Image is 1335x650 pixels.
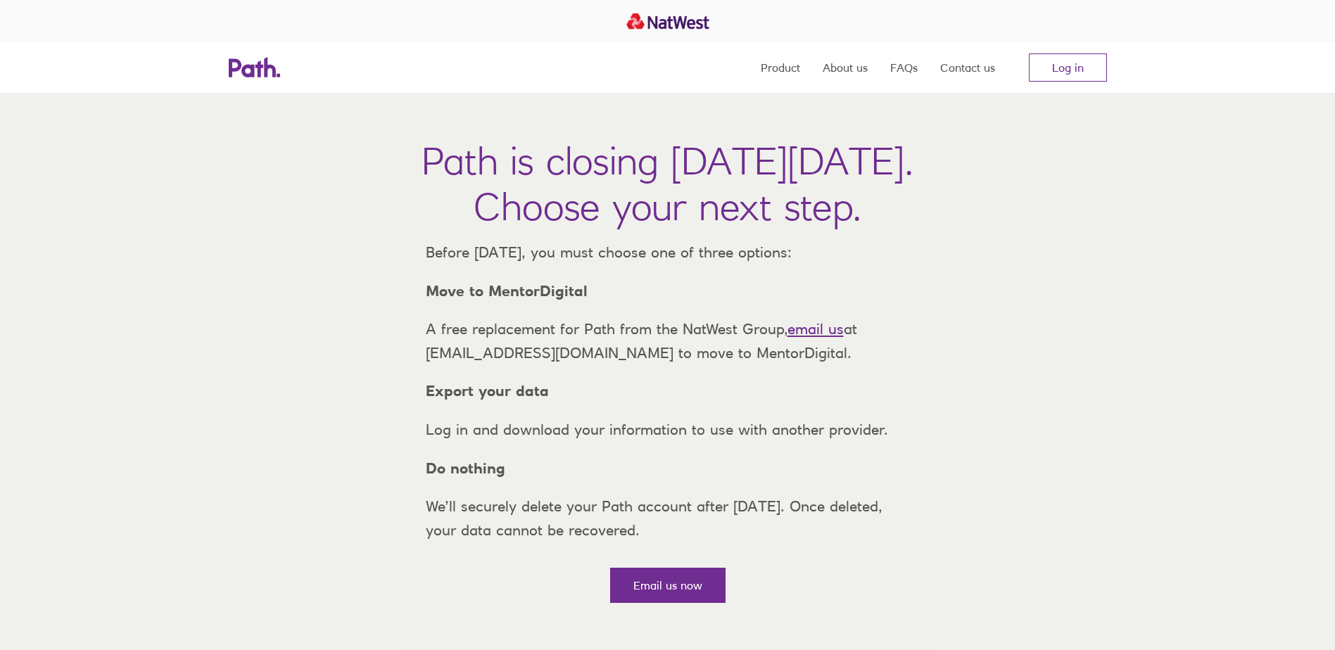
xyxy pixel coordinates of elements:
[1029,53,1107,82] a: Log in
[787,320,844,338] a: email us
[426,382,549,400] strong: Export your data
[823,42,868,93] a: About us
[415,418,921,442] p: Log in and download your information to use with another provider.
[415,317,921,364] p: A free replacement for Path from the NatWest Group, at [EMAIL_ADDRESS][DOMAIN_NAME] to move to Me...
[940,42,995,93] a: Contact us
[415,495,921,542] p: We’ll securely delete your Path account after [DATE]. Once deleted, your data cannot be recovered.
[415,241,921,265] p: Before [DATE], you must choose one of three options:
[426,459,505,477] strong: Do nothing
[761,42,800,93] a: Product
[890,42,918,93] a: FAQs
[422,138,913,229] h1: Path is closing [DATE][DATE]. Choose your next step.
[610,568,726,603] a: Email us now
[426,282,588,300] strong: Move to MentorDigital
